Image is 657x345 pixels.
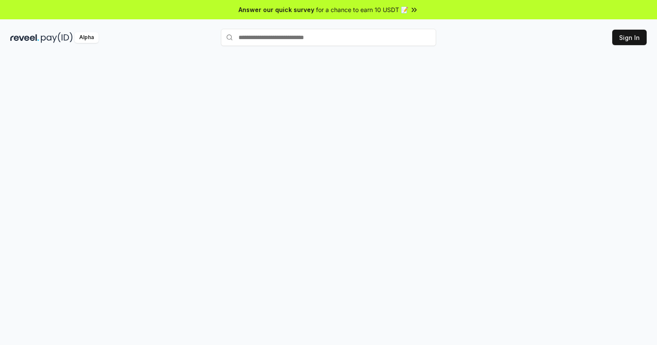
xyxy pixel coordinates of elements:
span: for a chance to earn 10 USDT 📝 [316,5,408,14]
button: Sign In [612,30,647,45]
img: reveel_dark [10,32,39,43]
img: pay_id [41,32,73,43]
div: Alpha [74,32,99,43]
span: Answer our quick survey [239,5,314,14]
